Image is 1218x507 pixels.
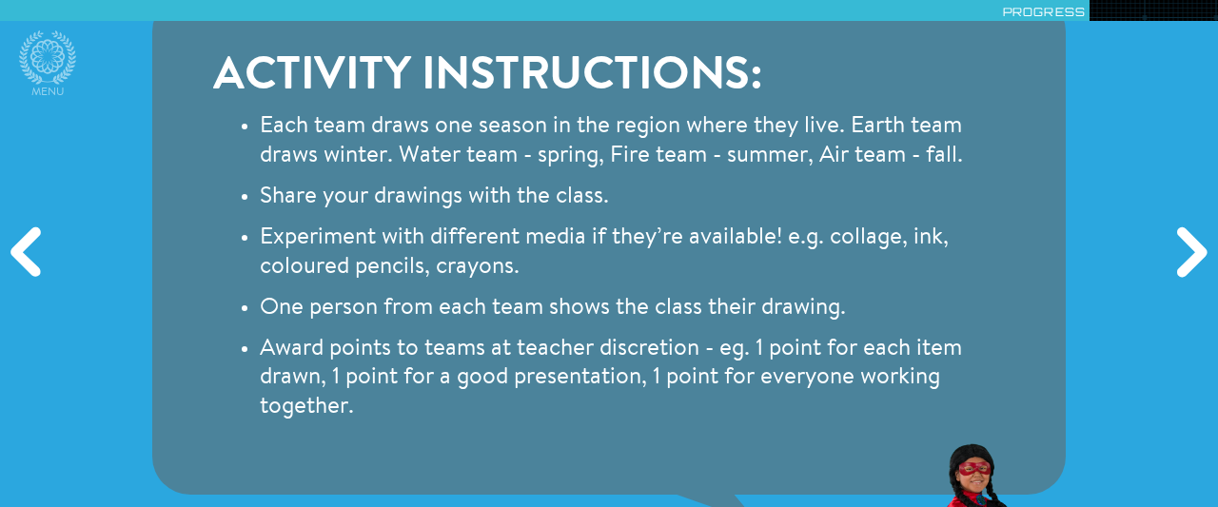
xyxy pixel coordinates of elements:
[31,85,65,101] span: Menu
[19,30,76,101] a: Menu
[260,183,1005,212] li: Share your drawings with the class.
[213,54,1005,101] h3: Activity Instructions:
[260,294,1005,323] li: One person from each team shows the class their drawing.
[260,335,1005,422] li: Award points to teams at teacher discretion - eg. 1 point for each item drawn, 1 point for a good...
[260,112,1005,170] li: Each team draws one season in the region where they live. Earth team draws winter. Water team - s...
[260,224,1005,282] li: Experiment with different media if they’re available! e.g. collage, ink, coloured pencils, crayons.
